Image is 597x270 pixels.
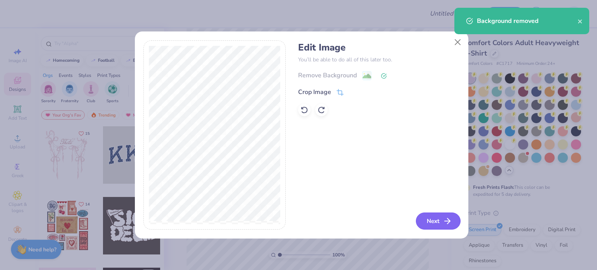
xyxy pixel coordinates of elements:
[298,56,459,64] p: You’ll be able to do all of this later too.
[416,213,461,230] button: Next
[298,42,459,53] h4: Edit Image
[578,16,583,26] button: close
[450,35,465,50] button: Close
[298,87,331,97] div: Crop Image
[477,16,578,26] div: Background removed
